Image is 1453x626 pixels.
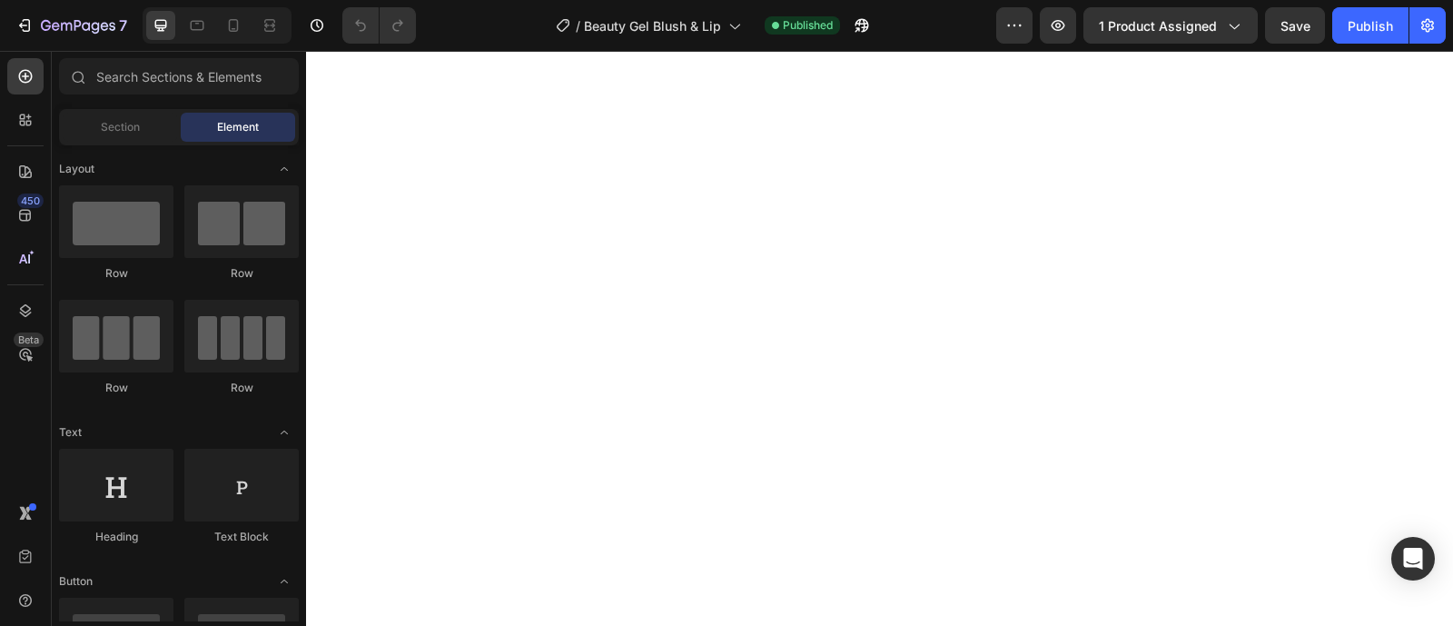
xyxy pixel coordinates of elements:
[14,333,44,347] div: Beta
[59,529,173,545] div: Heading
[59,161,94,177] span: Layout
[342,7,416,44] div: Undo/Redo
[783,17,833,34] span: Published
[59,58,299,94] input: Search Sections & Elements
[1391,537,1435,581] div: Open Intercom Messenger
[17,194,44,208] div: 450
[1083,7,1258,44] button: 1 product assigned
[1099,16,1217,35] span: 1 product assigned
[59,265,173,282] div: Row
[1332,7,1409,44] button: Publish
[1280,18,1310,34] span: Save
[101,119,140,135] span: Section
[576,16,580,35] span: /
[59,380,173,396] div: Row
[184,380,299,396] div: Row
[184,265,299,282] div: Row
[217,119,259,135] span: Element
[1348,16,1393,35] div: Publish
[270,418,299,447] span: Toggle open
[584,16,721,35] span: Beauty Gel Blush & Lip
[119,15,127,36] p: 7
[306,51,1453,626] iframe: Design area
[59,424,82,441] span: Text
[270,154,299,184] span: Toggle open
[270,567,299,596] span: Toggle open
[1265,7,1325,44] button: Save
[59,573,93,590] span: Button
[184,529,299,545] div: Text Block
[7,7,135,44] button: 7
